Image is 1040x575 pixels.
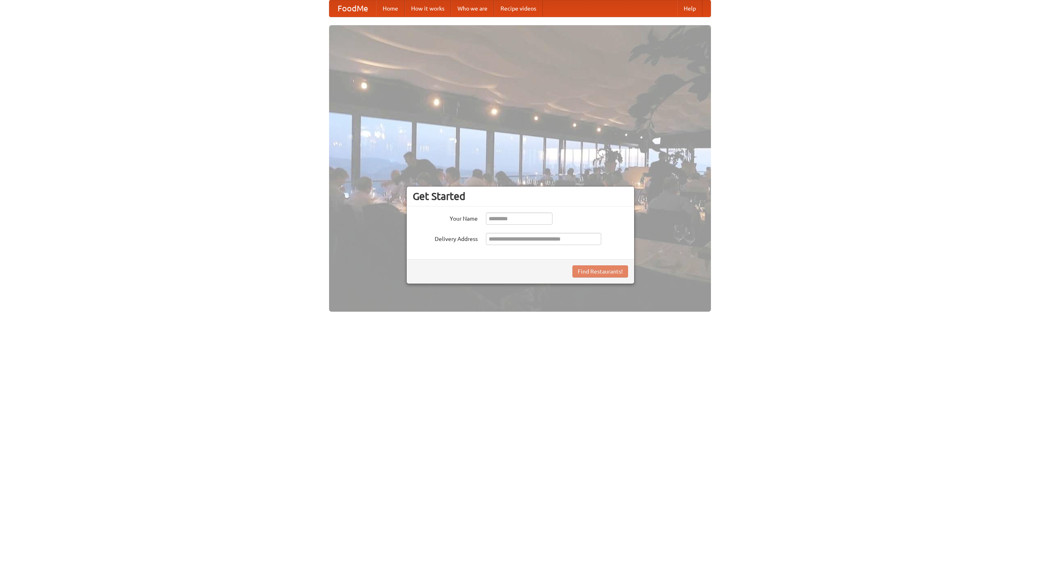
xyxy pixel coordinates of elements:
label: Delivery Address [413,233,478,243]
button: Find Restaurants! [572,265,628,278]
a: Who we are [451,0,494,17]
a: Help [677,0,702,17]
label: Your Name [413,213,478,223]
a: How it works [405,0,451,17]
a: FoodMe [329,0,376,17]
a: Recipe videos [494,0,543,17]
h3: Get Started [413,190,628,202]
a: Home [376,0,405,17]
